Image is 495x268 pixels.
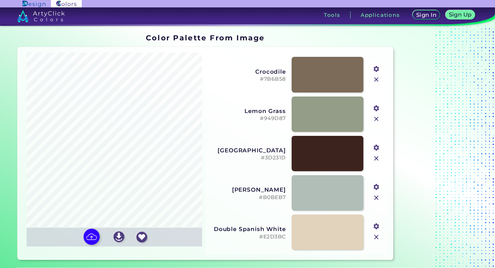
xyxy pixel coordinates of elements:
img: icon picture [84,229,100,245]
img: icon_favourite_white.svg [136,232,147,242]
h5: #3D231D [210,155,286,161]
h3: [GEOGRAPHIC_DATA] [210,147,286,154]
img: logo_artyclick_colors_white.svg [17,10,65,22]
h3: Double Spanish White [210,226,286,232]
img: icon_close.svg [372,233,381,241]
h3: Applications [361,12,400,17]
img: icon_close.svg [372,75,381,84]
h5: Sign In [417,12,436,17]
a: Sign In [414,11,439,20]
h5: Sign Up [450,12,471,17]
h3: [PERSON_NAME] [210,186,286,193]
img: icon_close.svg [372,193,381,202]
a: Sign Up [447,11,474,20]
img: icon_download_white.svg [113,231,124,242]
img: icon_close.svg [372,115,381,123]
h5: #E2D3BC [210,234,286,240]
h3: Tools [324,12,340,17]
img: ArtyClick Design logo [23,1,45,7]
h3: Lemon Grass [210,108,286,114]
h5: #B0BEB7 [210,194,286,201]
h5: #949D87 [210,115,286,122]
h1: Color Palette From Image [146,33,265,43]
h3: Crocodile [210,68,286,75]
img: icon_close.svg [372,154,381,163]
h5: #7B6B58 [210,76,286,82]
